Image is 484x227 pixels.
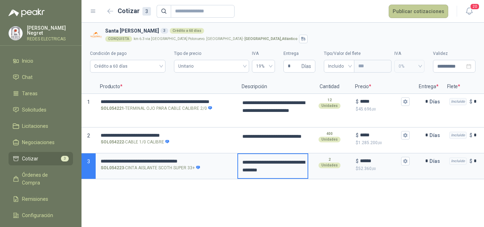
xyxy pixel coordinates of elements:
[429,95,443,109] p: Días
[9,136,73,149] a: Negociaciones
[358,166,376,171] span: 52.360
[96,80,237,94] p: Producto
[326,131,333,137] p: 400
[101,105,124,112] strong: SOL054221
[134,37,298,41] p: km 6.3 via [GEOGRAPHIC_DATA] Polonuevo. [GEOGRAPHIC_DATA] -
[244,37,298,41] strong: [GEOGRAPHIC_DATA] , Atlántico
[27,37,73,41] p: REDES ELECTRICAS
[170,28,204,34] div: Crédito a 60 días
[22,106,46,114] span: Solicitudes
[356,157,359,165] p: $
[27,25,73,35] p: [PERSON_NAME] Negret
[356,165,410,172] p: $
[372,167,376,171] span: ,00
[101,165,201,171] p: - CINTA AISLANTE SCOTH SUPER 33+
[358,140,382,145] span: 1.285.200
[319,163,341,168] div: Unidades
[252,50,275,57] label: IVA
[22,90,38,97] span: Tareas
[283,50,315,57] label: Entrega
[237,80,308,94] p: Descripción
[87,159,90,164] span: 3
[22,122,48,130] span: Licitaciones
[360,99,400,104] input: $$45.696,00
[470,3,480,10] span: 20
[356,131,359,139] p: $
[389,5,448,18] button: Publicar cotizaciones
[401,97,410,106] button: $$45.696,00
[9,8,45,17] img: Logo peakr
[433,50,475,57] label: Validez
[61,156,69,161] span: 3
[101,165,124,171] strong: SOL054223
[101,133,232,138] input: SOL054222-CABLE 1/0 CALIBRE
[90,29,102,41] img: Company Logo
[449,158,467,165] div: Incluido
[401,157,410,165] button: $$52.360,00
[449,98,467,105] div: Incluido
[101,159,232,164] input: SOL054223-CINTA AISLANTE SCOTH SUPER 33+
[463,5,475,18] button: 20
[142,7,151,16] div: 3
[9,54,73,68] a: Inicio
[394,50,424,57] label: IVA
[449,132,467,139] div: Incluido
[302,60,311,72] span: Días
[101,139,170,146] p: - CABLE 1/0 CALIBRE
[429,128,443,142] p: Días
[319,137,341,142] div: Unidades
[378,141,382,145] span: ,00
[22,171,66,187] span: Órdenes de Compra
[469,98,472,106] p: $
[101,105,213,112] p: - TERMINAL OJO PARA CABLE CALIBRE 2/0
[22,73,33,81] span: Chat
[469,157,472,165] p: $
[356,98,359,106] p: $
[327,97,332,103] p: 12
[9,27,22,40] img: Company Logo
[356,140,410,146] p: $
[105,27,473,35] h3: Santa [PERSON_NAME]
[174,50,249,57] label: Tipo de precio
[22,155,38,163] span: Cotizar
[401,131,410,140] button: $$1.285.200,00
[90,50,165,57] label: Condición de pago
[319,103,341,109] div: Unidades
[308,80,351,94] p: Cantidad
[87,133,90,138] span: 2
[358,107,376,112] span: 45.696
[178,61,244,72] span: Unitario
[118,6,151,16] h2: Cotizar
[9,152,73,165] a: Cotizar3
[328,61,350,72] span: Incluido
[415,80,443,94] p: Entrega
[9,209,73,222] a: Configuración
[22,138,55,146] span: Negociaciones
[360,132,400,138] input: $$1.285.200,00
[22,195,48,203] span: Remisiones
[9,103,73,117] a: Solicitudes
[161,28,168,34] div: 3
[105,36,132,42] div: CONQUISTA
[9,119,73,133] a: Licitaciones
[256,61,271,72] span: 19%
[351,80,415,94] p: Precio
[9,87,73,100] a: Tareas
[101,139,124,146] strong: SOL054222
[9,192,73,206] a: Remisiones
[87,99,90,105] span: 1
[429,154,443,168] p: Días
[9,168,73,189] a: Órdenes de Compra
[9,70,73,84] a: Chat
[399,61,420,72] span: 0%
[360,158,400,164] input: $$52.360,00
[101,99,232,104] input: SOL054221-TERMINAL OJO PARA CABLE CALIBRE 2/0
[469,131,472,139] p: $
[22,211,53,219] span: Configuración
[324,50,392,57] label: Tipo/Valor del flete
[94,61,161,72] span: Crédito a 60 días
[372,107,376,111] span: ,00
[328,157,331,163] p: 2
[22,57,33,65] span: Inicio
[356,106,410,113] p: $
